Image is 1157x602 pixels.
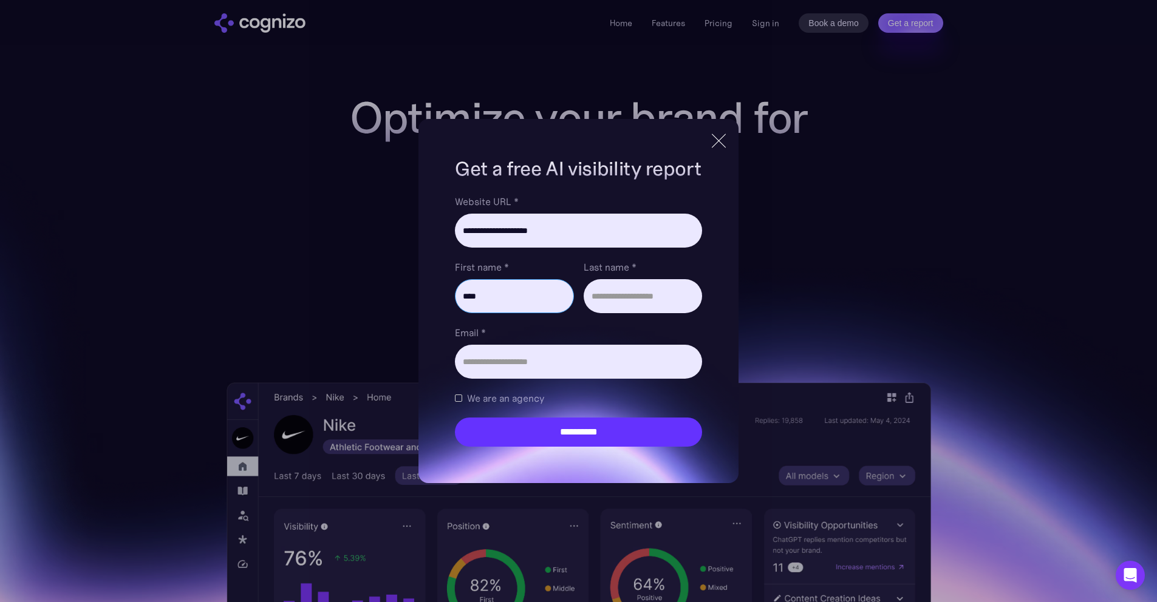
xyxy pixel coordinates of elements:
label: Website URL * [455,194,701,209]
label: Email * [455,325,701,340]
form: Brand Report Form [455,194,701,447]
label: Last name * [584,260,702,274]
h1: Get a free AI visibility report [455,155,701,182]
div: Open Intercom Messenger [1116,561,1145,590]
span: We are an agency [467,391,544,405]
label: First name * [455,260,573,274]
